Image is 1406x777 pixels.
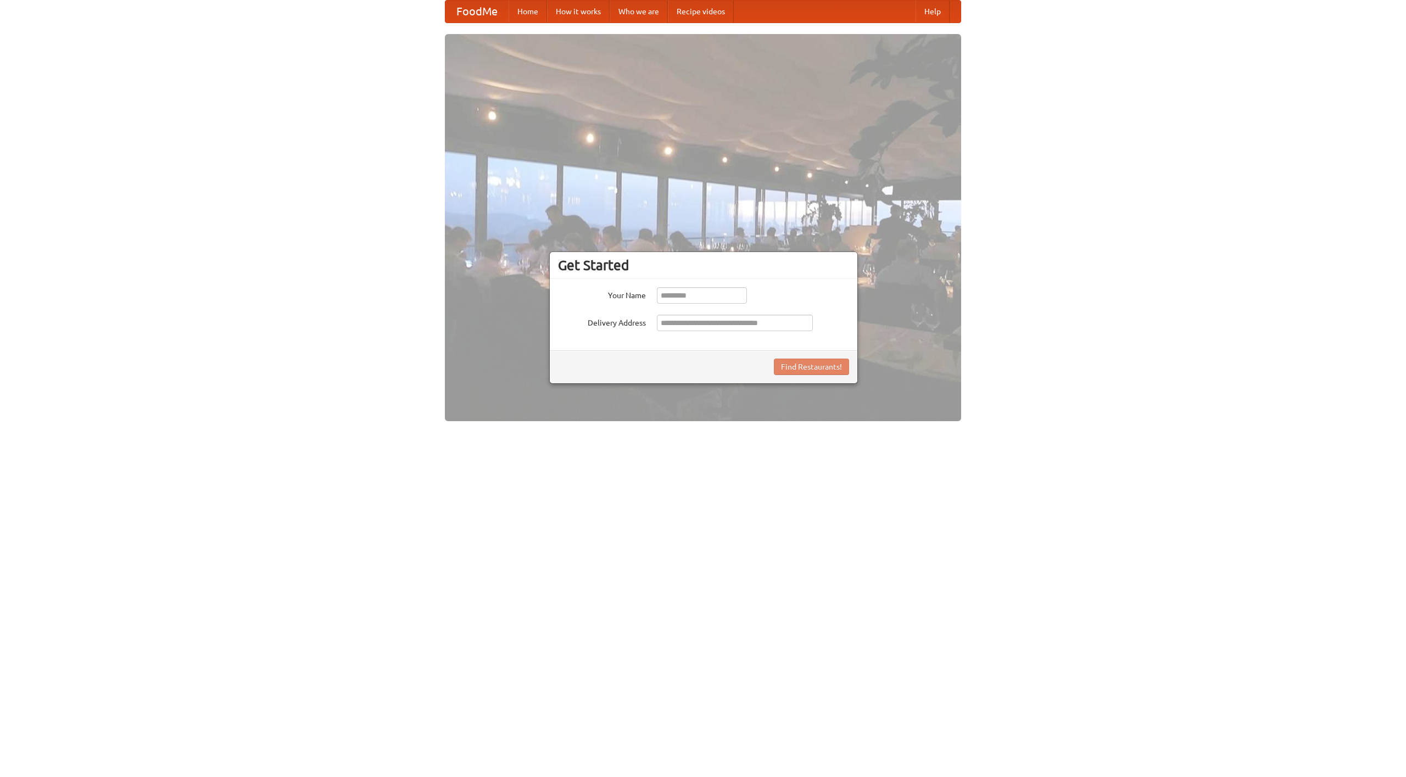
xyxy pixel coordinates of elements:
a: FoodMe [445,1,509,23]
a: Recipe videos [668,1,734,23]
button: Find Restaurants! [774,359,849,375]
label: Delivery Address [558,315,646,328]
label: Your Name [558,287,646,301]
a: How it works [547,1,610,23]
h3: Get Started [558,257,849,273]
a: Home [509,1,547,23]
a: Who we are [610,1,668,23]
a: Help [916,1,950,23]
